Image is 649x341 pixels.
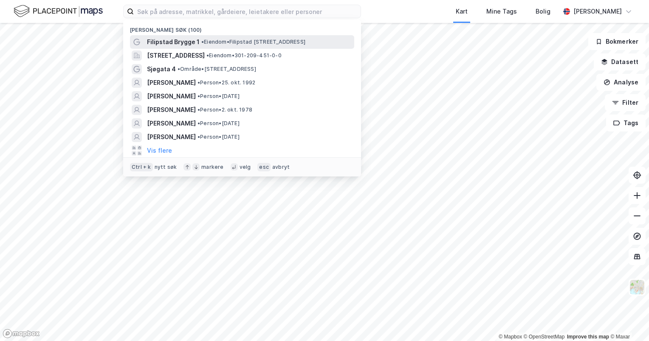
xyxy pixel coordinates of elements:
[147,50,205,61] span: [STREET_ADDRESS]
[596,74,646,91] button: Analyse
[134,5,361,18] input: Søk på adresse, matrikkel, gårdeiere, leietakere eller personer
[629,279,645,295] img: Z
[130,163,153,171] div: Ctrl + k
[147,91,196,101] span: [PERSON_NAME]
[198,93,200,99] span: •
[607,300,649,341] iframe: Chat Widget
[536,6,550,17] div: Bolig
[14,4,103,19] img: logo.f888ab2527a4732fd821a326f86c7f29.svg
[594,53,646,70] button: Datasett
[147,118,196,129] span: [PERSON_NAME]
[3,329,40,338] a: Mapbox homepage
[198,120,200,126] span: •
[147,37,200,47] span: Filipstad Brygge 1
[198,120,240,127] span: Person • [DATE]
[198,79,255,86] span: Person • 25. okt. 1992
[147,64,176,74] span: Sjøgata 4
[201,39,305,45] span: Eiendom • Filipstad [STREET_ADDRESS]
[588,33,646,50] button: Bokmerker
[201,39,204,45] span: •
[147,105,196,115] span: [PERSON_NAME]
[198,79,200,86] span: •
[206,52,282,59] span: Eiendom • 301-209-451-0-0
[147,78,196,88] span: [PERSON_NAME]
[240,164,251,170] div: velg
[178,66,256,73] span: Område • [STREET_ADDRESS]
[456,6,468,17] div: Kart
[155,164,177,170] div: nytt søk
[524,334,565,340] a: OpenStreetMap
[198,93,240,100] span: Person • [DATE]
[198,106,252,113] span: Person • 2. okt. 1978
[123,20,361,35] div: [PERSON_NAME] søk (100)
[206,52,209,59] span: •
[607,300,649,341] div: Kontrollprogram for chat
[605,94,646,111] button: Filter
[178,66,180,72] span: •
[257,163,271,171] div: esc
[573,6,622,17] div: [PERSON_NAME]
[198,106,200,113] span: •
[567,334,609,340] a: Improve this map
[198,134,240,140] span: Person • [DATE]
[272,164,290,170] div: avbryt
[147,145,172,156] button: Vis flere
[147,132,196,142] span: [PERSON_NAME]
[198,134,200,140] span: •
[201,164,223,170] div: markere
[606,115,646,131] button: Tags
[486,6,517,17] div: Mine Tags
[499,334,522,340] a: Mapbox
